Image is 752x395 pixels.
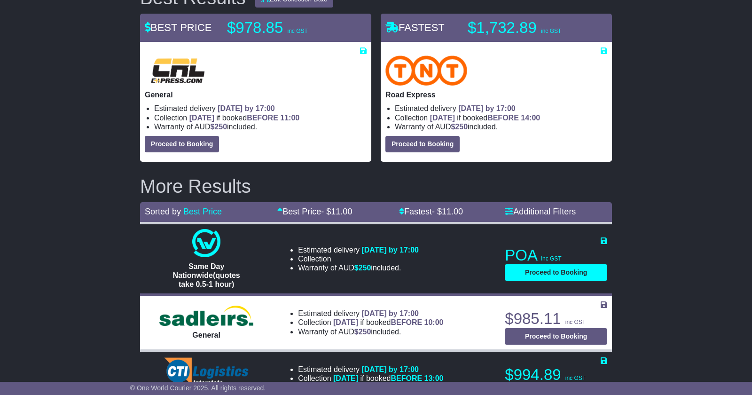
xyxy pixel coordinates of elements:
[192,331,220,339] span: General
[298,365,443,374] li: Estimated delivery
[333,374,443,382] span: if booked
[395,122,607,131] li: Warranty of AUD included.
[145,90,367,99] p: General
[359,328,371,336] span: 250
[354,264,371,272] span: $
[541,28,561,34] span: inc GST
[298,374,443,383] li: Collection
[189,114,299,122] span: if booked
[451,123,468,131] span: $
[163,357,250,386] img: CTI Logistics - Interstate: General
[183,207,222,216] a: Best Price
[145,136,219,152] button: Proceed to Booking
[354,328,371,336] span: $
[192,229,220,257] img: One World Courier: Same Day Nationwide(quotes take 0.5-1 hour)
[331,207,352,216] span: 11.00
[130,384,266,392] span: © One World Courier 2025. All rights reserved.
[140,176,612,197] h2: More Results
[321,207,352,216] span: - $
[505,309,607,328] p: $985.11
[361,246,419,254] span: [DATE] by 17:00
[385,22,445,33] span: FASTEST
[145,22,211,33] span: BEST PRICE
[442,207,463,216] span: 11.00
[505,264,607,281] button: Proceed to Booking
[395,113,607,122] li: Collection
[391,318,422,326] span: BEFORE
[189,114,214,122] span: [DATE]
[333,318,443,326] span: if booked
[145,207,181,216] span: Sorted by
[385,55,467,86] img: TNT Domestic: Road Express
[521,114,540,122] span: 14:00
[247,114,278,122] span: BEFORE
[287,28,307,34] span: inc GST
[298,318,443,327] li: Collection
[333,374,358,382] span: [DATE]
[218,104,275,112] span: [DATE] by 17:00
[565,319,586,325] span: inc GST
[361,309,419,317] span: [DATE] by 17:00
[424,374,444,382] span: 13:00
[391,374,422,382] span: BEFORE
[424,318,444,326] span: 10:00
[565,375,586,381] span: inc GST
[361,365,419,373] span: [DATE] by 17:00
[430,114,540,122] span: if booked
[432,207,463,216] span: - $
[154,104,367,113] li: Estimated delivery
[455,123,468,131] span: 250
[333,318,358,326] span: [DATE]
[505,246,607,265] p: POA
[458,104,516,112] span: [DATE] by 17:00
[298,309,443,318] li: Estimated delivery
[298,327,443,336] li: Warranty of AUD included.
[395,104,607,113] li: Estimated delivery
[505,328,607,345] button: Proceed to Booking
[210,123,227,131] span: $
[430,114,455,122] span: [DATE]
[154,122,367,131] li: Warranty of AUD included.
[468,18,585,37] p: $1,732.89
[359,264,371,272] span: 250
[505,365,607,384] p: $994.89
[145,55,211,86] img: CRL: General
[280,114,299,122] span: 11:00
[298,245,419,254] li: Estimated delivery
[298,263,419,272] li: Warranty of AUD included.
[173,262,240,288] span: Same Day Nationwide(quotes take 0.5-1 hour)
[385,136,460,152] button: Proceed to Booking
[154,113,367,122] li: Collection
[227,18,345,37] p: $978.85
[277,207,352,216] a: Best Price- $11.00
[214,123,227,131] span: 250
[541,255,561,262] span: inc GST
[298,254,419,263] li: Collection
[159,306,253,326] img: Sadleirs Logistics: General
[399,207,463,216] a: Fastest- $11.00
[487,114,519,122] span: BEFORE
[385,90,607,99] p: Road Express
[505,207,576,216] a: Additional Filters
